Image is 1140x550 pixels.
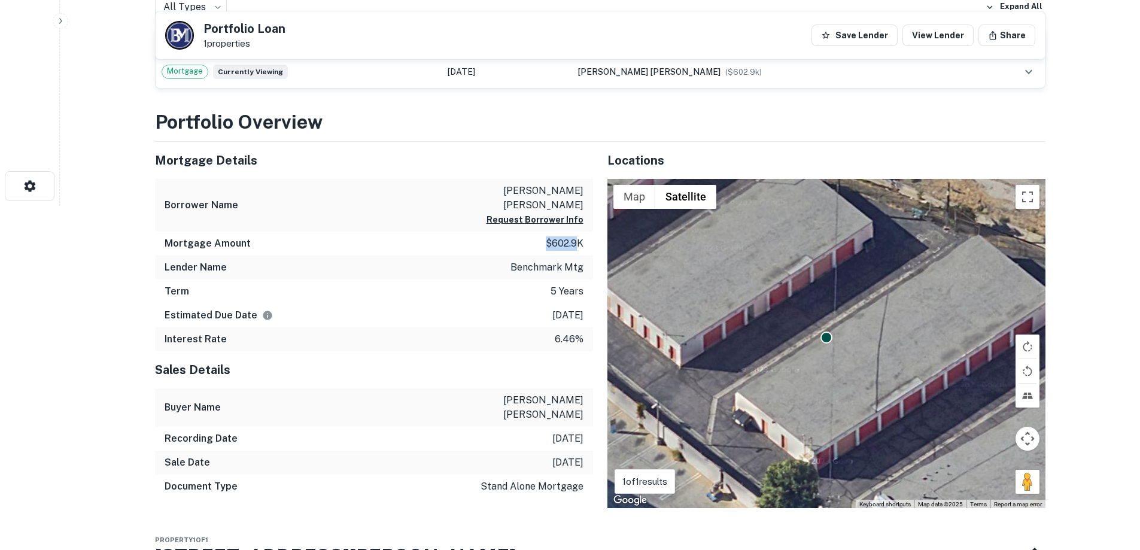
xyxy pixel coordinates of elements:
[165,332,227,347] h6: Interest Rate
[725,68,762,77] span: ($ 602.9k )
[811,25,898,46] button: Save Lender
[165,432,238,446] h6: Recording Date
[552,455,583,470] p: [DATE]
[610,493,650,508] a: Open this area in Google Maps (opens a new window)
[859,500,911,509] button: Keyboard shortcuts
[510,260,583,275] p: benchmark mtg
[165,308,273,323] h6: Estimated Due Date
[203,23,285,35] h5: Portfolio Loan
[1016,359,1039,383] button: Rotate map counterclockwise
[155,361,593,379] h5: Sales Details
[1016,470,1039,494] button: Drag Pegman onto the map to open Street View
[970,501,987,508] a: Terms (opens in new tab)
[1080,454,1140,512] iframe: Chat Widget
[165,284,189,299] h6: Term
[552,308,583,323] p: [DATE]
[165,198,238,212] h6: Borrower Name
[613,185,655,209] button: Show street map
[607,151,1045,169] h5: Locations
[165,400,221,415] h6: Buyer Name
[1016,384,1039,408] button: Tilt map
[551,284,583,299] p: 5 years
[555,332,583,347] p: 6.46%
[577,67,721,77] span: [PERSON_NAME] [PERSON_NAME]
[213,65,288,79] span: Currently viewing
[1019,62,1039,82] button: expand row
[165,236,251,251] h6: Mortgage Amount
[1016,335,1039,358] button: Rotate map clockwise
[546,236,583,251] p: $602.9k
[155,151,593,169] h5: Mortgage Details
[442,56,571,88] td: [DATE]
[165,260,227,275] h6: Lender Name
[165,479,238,494] h6: Document Type
[476,393,583,422] p: [PERSON_NAME] [PERSON_NAME]
[978,25,1035,46] button: Share
[162,65,208,77] span: Mortgage
[262,310,273,321] svg: Estimate is based on a standard schedule for this type of loan.
[155,536,208,543] span: Property 1 of 1
[655,185,716,209] button: Show satellite imagery
[902,25,974,46] a: View Lender
[476,184,583,212] p: [PERSON_NAME] [PERSON_NAME]
[155,108,1045,136] h3: Portfolio Overview
[1016,185,1039,209] button: Toggle fullscreen view
[165,455,210,470] h6: Sale Date
[1016,427,1039,451] button: Map camera controls
[203,38,285,49] p: 1 properties
[552,432,583,446] p: [DATE]
[994,501,1042,508] a: Report a map error
[481,479,583,494] p: stand alone mortgage
[610,493,650,508] img: Google
[918,501,963,508] span: Map data ©2025
[622,475,667,489] p: 1 of 1 results
[487,212,583,227] button: Request Borrower Info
